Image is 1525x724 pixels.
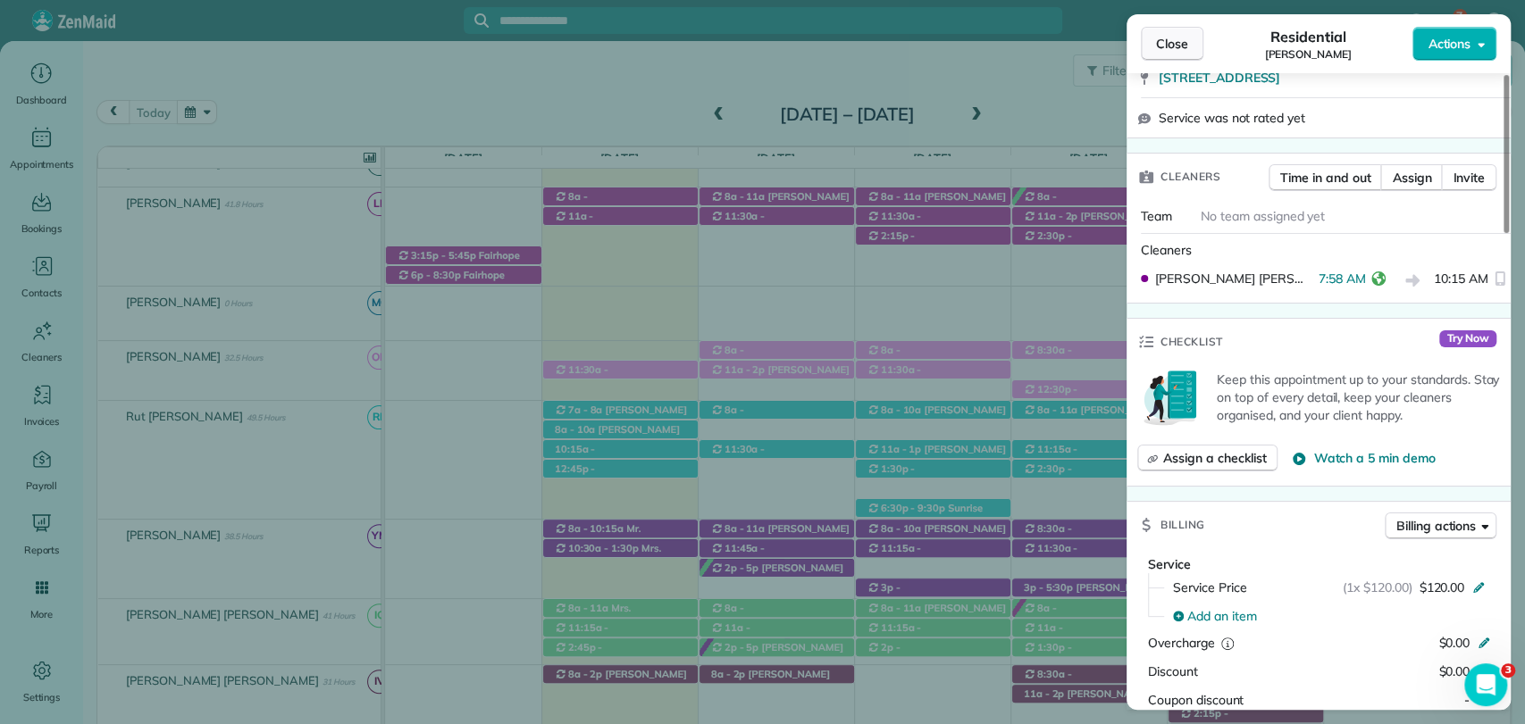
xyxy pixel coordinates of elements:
[1438,663,1470,679] span: $0.00
[1438,635,1470,651] span: $0.00
[1396,517,1476,535] span: Billing actions
[1141,27,1203,61] button: Close
[1264,47,1352,62] span: [PERSON_NAME]
[1343,578,1412,596] span: (1x $120.00)
[1162,573,1496,602] button: Service Price(1x $120.00)$120.00
[1187,607,1257,625] span: Add an item
[1453,169,1485,187] span: Invite
[1148,556,1191,572] span: Service
[1161,168,1220,186] span: Cleaners
[1501,663,1515,678] span: 3
[1201,208,1325,224] span: No team assigned yet
[1155,270,1311,287] span: [PERSON_NAME] [PERSON_NAME]
[1434,270,1488,292] span: 10:15 AM
[1141,208,1172,224] span: Team
[1270,26,1346,47] span: Residential
[1148,692,1244,708] span: Coupon discount
[1380,164,1443,191] button: Assign
[1137,445,1278,471] button: Assign a checklist
[1163,449,1266,467] span: Assign a checklist
[1162,602,1496,630] button: Add an item
[1161,333,1223,351] span: Checklist
[1161,516,1205,534] span: Billing
[1148,634,1303,652] div: Overcharge
[1441,164,1496,191] button: Invite
[1217,370,1500,424] p: Keep this appointment up to your standards. Stay on top of every detail, keep your cleaners organ...
[1313,449,1435,467] span: Watch a 5 min demo
[1159,69,1500,87] a: [STREET_ADDRESS]
[1292,449,1435,467] button: Watch a 5 min demo
[1159,69,1280,87] span: [STREET_ADDRESS]
[1148,663,1198,679] span: Discount
[1156,35,1188,53] span: Close
[1392,169,1431,187] span: Assign
[1141,242,1192,258] span: Cleaners
[1173,578,1247,596] span: Service Price
[1439,330,1496,348] span: Try Now
[1428,35,1471,53] span: Actions
[1319,270,1366,292] span: 7:58 AM
[1419,578,1464,596] span: $120.00
[1280,169,1370,187] span: Time in and out
[1269,164,1382,191] button: Time in and out
[1159,109,1305,127] span: Service was not rated yet
[1464,663,1507,706] iframe: Intercom live chat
